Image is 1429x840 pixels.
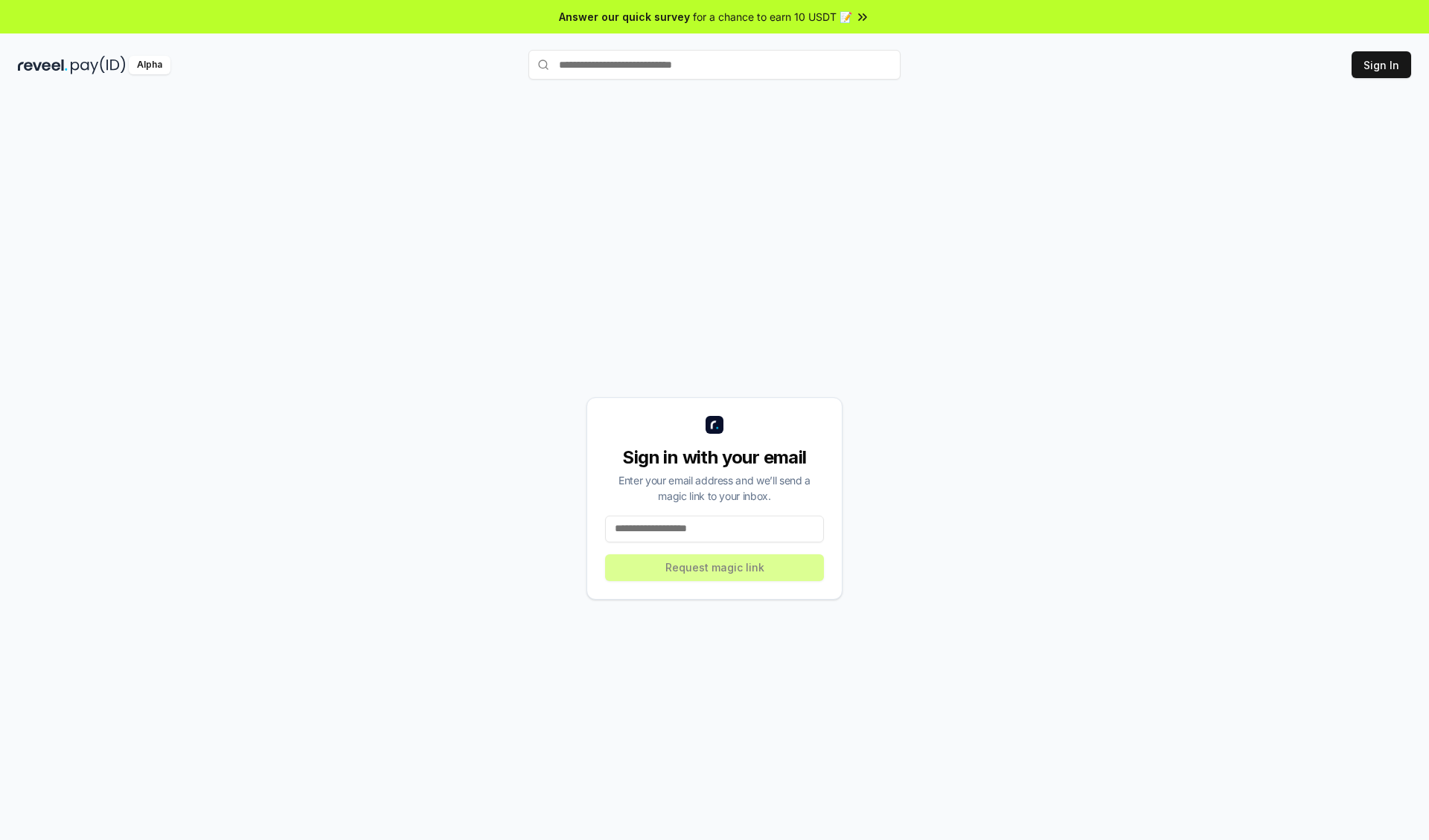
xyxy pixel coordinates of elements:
span: Answer our quick survey [559,9,690,25]
div: Sign in with your email [605,446,824,469]
img: reveel_dark [18,56,68,74]
img: pay_id [71,56,126,74]
div: Enter your email address and we’ll send a magic link to your inbox. [605,472,824,504]
img: logo_small [706,416,723,434]
span: for a chance to earn 10 USDT 📝 [693,9,852,25]
button: Sign In [1352,51,1411,78]
div: Alpha [129,56,170,74]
